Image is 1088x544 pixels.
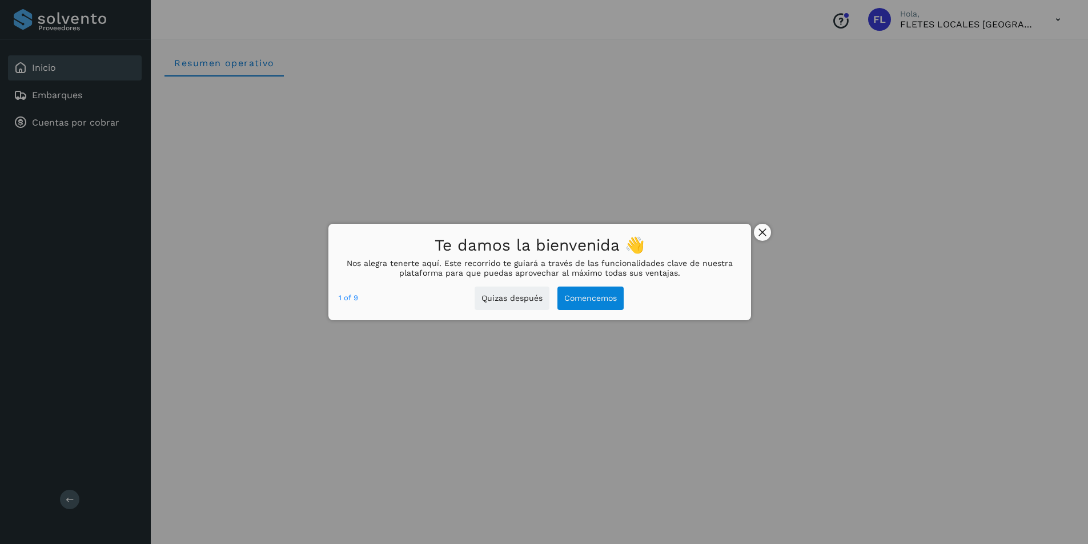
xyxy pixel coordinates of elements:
[557,287,624,310] button: Comencemos
[339,292,358,304] div: 1 of 9
[754,224,771,241] button: close,
[339,233,741,259] h1: Te damos la bienvenida 👋
[339,259,741,278] p: Nos alegra tenerte aquí. Este recorrido te guiará a través de las funcionalidades clave de nuestr...
[475,287,549,310] button: Quizas después
[339,292,358,304] div: step 1 of 9
[328,224,751,320] div: Te damos la bienvenida 👋Nos alegra tenerte aquí. Este recorrido te guiará a través de las funcion...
